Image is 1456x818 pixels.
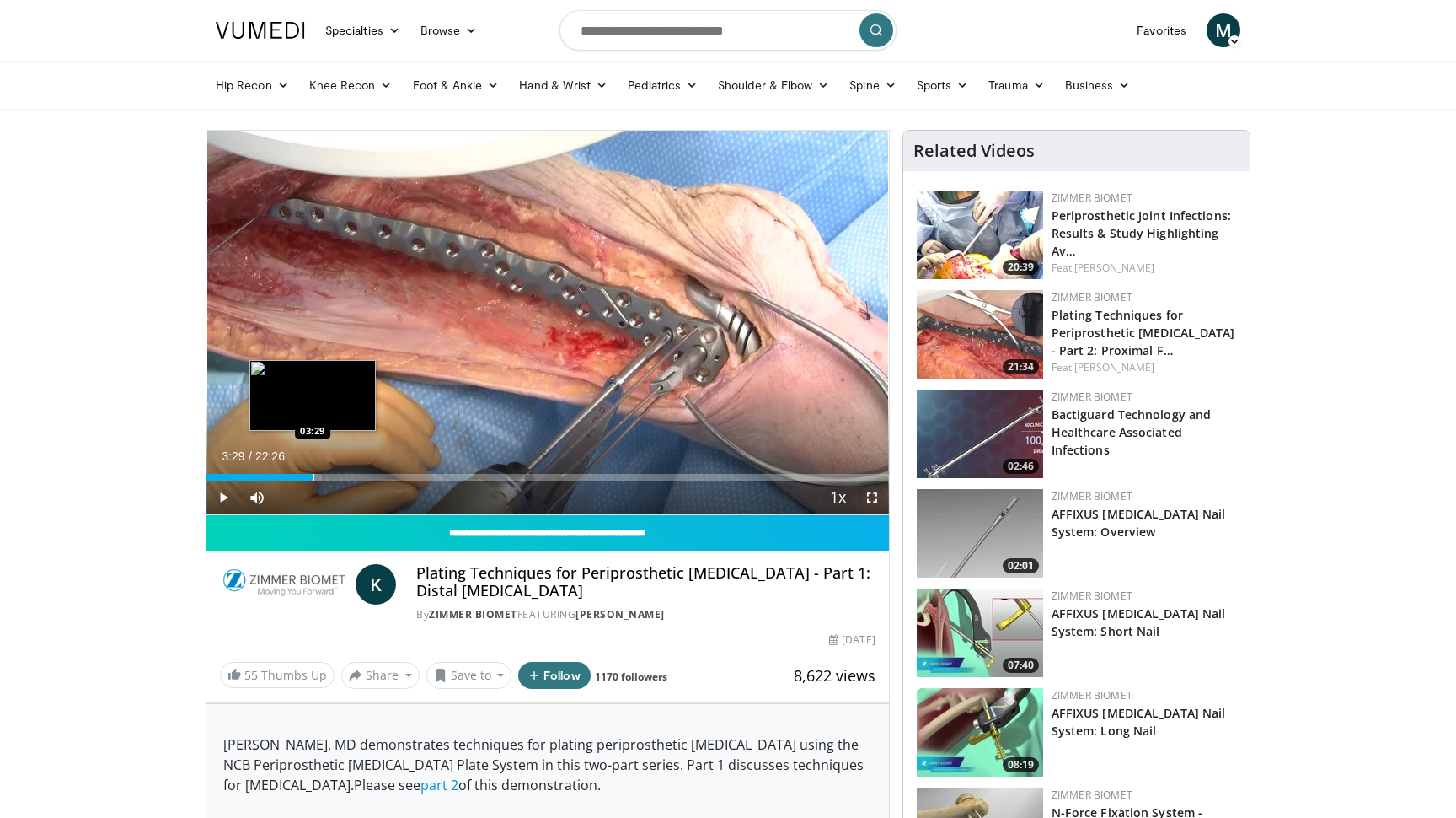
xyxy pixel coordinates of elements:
[1052,489,1132,503] a: Zimmer Biomet
[829,632,875,648] div: [DATE]
[917,489,1043,578] img: PE3O6Z9ojHeNSk7H4xMDoxOjA4MTsiGN.150x105_q85_crop-smart_upscale.jpg
[206,481,240,514] button: Play
[1052,589,1132,603] a: Zimmer Biomet
[618,68,708,102] a: Pediatrics
[1074,261,1154,275] a: [PERSON_NAME]
[315,13,410,47] a: Specialties
[416,564,875,600] h4: Plating Techniques for Periprosthetic [MEDICAL_DATA] - Part 1: Distal [MEDICAL_DATA]
[410,13,488,47] a: Browse
[341,662,420,689] button: Share
[917,688,1043,777] a: 08:19
[1055,68,1141,102] a: Business
[595,670,667,684] a: 1170 followers
[917,390,1043,478] img: d3d8f40d-49c1-49a9-a5ab-fc0423babe4c.150x105_q85_crop-smart_upscale.jpg
[426,662,512,689] button: Save to
[255,449,285,463] span: 22:26
[206,131,889,515] video-js: Video Player
[575,607,665,622] a: [PERSON_NAME]
[1003,459,1039,474] span: 02:46
[917,290,1043,379] img: 0957b400-32dd-4402-b896-6ba8ad75ae1b.150x105_q85_crop-smart_upscale.jpg
[1052,360,1236,375] div: Feat.
[559,10,897,51] input: Search topics, interventions
[917,489,1043,578] a: 02:01
[1207,13,1240,47] a: M
[509,68,618,102] a: Hand & Wrist
[216,22,305,39] img: VuMedi Logo
[249,449,252,463] span: /
[1052,688,1132,702] a: Zimmer Biomet
[1052,261,1236,276] div: Feat.
[1003,757,1039,772] span: 08:19
[222,449,244,463] span: 3:29
[839,68,906,102] a: Spine
[917,191,1043,279] a: 20:39
[429,607,517,622] a: Zimmer Biomet
[356,564,396,605] a: K
[1052,705,1226,739] a: AFFIXUS [MEDICAL_DATA] Nail System: Long Nail
[822,481,855,514] button: Playback Rate
[794,665,875,686] span: 8,622 views
[917,688,1043,777] img: c0eba32f-3750-46e2-85bd-0889492201d2.150x105_q85_crop-smart_upscale.jpg
[403,68,510,102] a: Foot & Ankle
[1003,260,1039,275] span: 20:39
[917,290,1043,379] a: 21:34
[1003,359,1039,374] span: 21:34
[206,68,299,102] a: Hip Recon
[1052,290,1132,304] a: Zimmer Biomet
[518,662,591,689] button: Follow
[1052,406,1212,458] a: Bactiguard Technology and Healthcare Associated Infections
[206,474,889,481] div: Progress Bar
[1003,658,1039,673] span: 07:40
[978,68,1055,102] a: Trauma
[1052,207,1231,259] a: Periprosthetic Joint Infections: Results & Study Highlighting Av…
[917,390,1043,478] a: 02:46
[1003,558,1039,573] span: 02:01
[220,564,349,605] img: Zimmer Biomet
[1052,788,1132,802] a: Zimmer Biomet
[907,68,979,102] a: Sports
[1074,360,1154,374] a: [PERSON_NAME]
[244,667,258,683] span: 55
[913,141,1035,161] h4: Related Videos
[917,589,1043,677] img: 793850bd-41ce-4d88-b1d1-754fa64ca528.150x105_q85_crop-smart_upscale.jpg
[249,360,376,431] img: image.jpeg
[1127,13,1196,47] a: Favorites
[708,68,839,102] a: Shoulder & Elbow
[1052,307,1235,358] a: Plating Techniques for Periprosthetic [MEDICAL_DATA] - Part 2: Proximal F…
[917,191,1043,279] img: c4b8c862-095b-430c-a336-6d45a9d5bbc3.150x105_q85_crop-smart_upscale.jpg
[855,481,889,514] button: Fullscreen
[240,481,274,514] button: Mute
[299,68,403,102] a: Knee Recon
[1052,605,1226,639] a: AFFIXUS [MEDICAL_DATA] Nail System: Short Nail
[1052,191,1132,205] a: Zimmer Biomet
[917,589,1043,677] a: 07:40
[1052,390,1132,404] a: Zimmer Biomet
[416,607,875,622] div: By FEATURING
[420,776,458,794] a: part 2
[354,776,420,794] span: Please see
[1052,506,1226,540] a: AFFIXUS [MEDICAL_DATA] Nail System: Overview
[220,662,335,688] a: 55 Thumbs Up
[458,776,601,794] span: of this demonstration.
[223,735,872,795] p: [PERSON_NAME], MD demonstrates techniques for plating periprosthetic [MEDICAL_DATA] using the NCB...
